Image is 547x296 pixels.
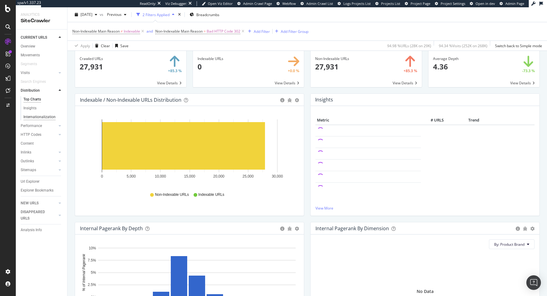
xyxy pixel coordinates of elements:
[100,12,105,17] span: vs
[21,158,57,164] a: Outlinks
[120,43,129,48] div: Save
[21,209,51,222] div: DISAPPEARED URLS
[81,43,90,48] div: Apply
[435,1,465,6] a: Project Settings
[23,114,63,120] a: Internationalization
[516,227,520,231] div: circle-info
[315,206,535,211] a: View More
[146,28,153,34] button: and
[88,258,96,263] text: 7.5%
[306,1,333,6] span: Admin Crawl List
[127,174,136,178] text: 5,000
[198,192,224,197] span: Indexable URLs
[165,1,187,6] div: Viz Debugger:
[72,41,90,51] button: Apply
[338,1,371,6] a: Logs Projects List
[287,227,292,231] div: bug
[23,114,56,120] div: Internationalization
[80,97,181,103] div: Indexable / Non-Indexable URLs Distribution
[91,270,96,275] text: 5%
[505,1,524,6] span: Admin Page
[21,140,63,147] a: Content
[246,28,270,35] button: Add Filter
[177,12,182,18] div: times
[155,174,166,178] text: 10,000
[523,227,527,231] div: bug
[281,29,308,34] div: Add Filter Group
[23,105,63,111] a: Insights
[21,132,57,138] a: HTTP Codes
[23,96,63,103] a: Top Charts
[21,149,31,156] div: Inlinks
[21,209,57,222] a: DISAPPEARED URLS
[417,288,434,294] div: No Data
[343,1,371,6] span: Logs Projects List
[72,10,100,19] button: [DATE]
[208,1,233,6] span: Open Viz Editor
[21,52,40,58] div: Movements
[526,275,541,290] div: Open Intercom Messenger
[80,116,299,186] svg: A chart.
[21,187,53,194] div: Explorer Bookmarks
[493,41,542,51] button: Switch back to Simple mode
[21,70,30,76] div: Visits
[411,1,430,6] span: Project Page
[21,123,57,129] a: Performance
[315,225,389,231] div: Internal Pagerank By Dimension
[441,1,465,6] span: Project Settings
[243,1,272,6] span: Admin Crawl Page
[105,10,129,19] button: Previous
[21,61,37,67] div: Segments
[134,10,177,19] button: 2 Filters Applied
[143,12,170,17] div: 2 Filters Applied
[21,79,46,85] div: Search Engines
[287,98,292,102] div: bug
[21,227,63,233] a: Analysis Info
[381,1,400,6] span: Projects List
[421,116,445,125] th: # URLS
[495,43,542,48] div: Switch back to Simple mode
[80,225,143,231] div: Internal Pagerank by Depth
[21,227,42,233] div: Analysis Info
[21,87,57,94] a: Distribution
[21,178,40,185] div: Url Explorer
[21,12,62,17] div: Analytics
[81,12,92,17] span: 2025 Sep. 11th
[280,227,284,231] div: circle-info
[272,174,283,178] text: 30,000
[21,178,63,185] a: Url Explorer
[405,1,430,6] a: Project Page
[101,174,103,178] text: 0
[93,41,110,51] button: Clear
[21,158,34,164] div: Outlinks
[155,29,203,34] span: Non-Indexable Main Reason
[243,174,254,178] text: 25,000
[21,149,57,156] a: Inlinks
[207,27,240,36] span: Bad HTTP Code 302
[494,242,525,247] span: By: Product Brand
[187,10,222,19] button: Breadcrumbs
[445,116,503,125] th: Trend
[21,34,57,41] a: CURRENT URLS
[21,61,43,67] a: Segments
[21,52,63,58] a: Movements
[254,29,270,34] div: Add Filter
[196,12,219,17] span: Breadcrumbs
[470,1,495,6] a: Open in dev
[184,174,195,178] text: 15,000
[375,1,400,6] a: Projects List
[213,174,225,178] text: 20,000
[21,132,41,138] div: HTTP Codes
[476,1,495,6] span: Open in dev
[315,96,333,104] h4: Insights
[140,1,156,6] div: ReadOnly:
[121,29,123,34] span: ≠
[124,27,140,36] span: Indexable
[88,283,96,287] text: 2.5%
[23,105,36,111] div: Insights
[21,43,35,50] div: Overview
[21,43,63,50] a: Overview
[301,1,333,6] a: Admin Crawl List
[21,123,42,129] div: Performance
